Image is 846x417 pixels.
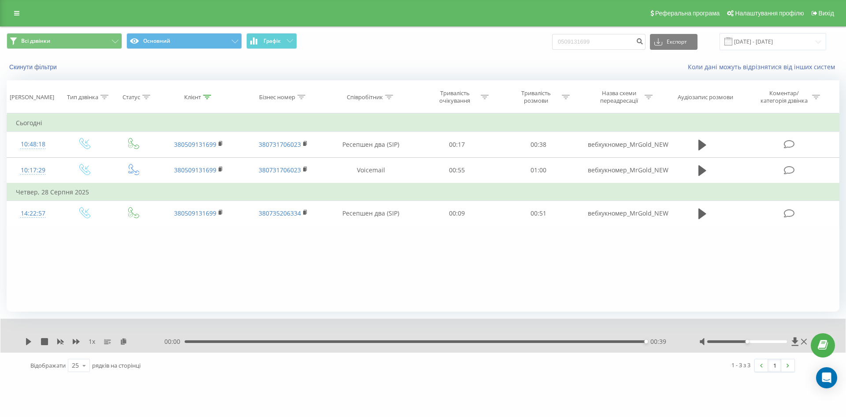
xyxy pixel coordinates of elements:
td: 00:51 [497,201,579,226]
td: Сьогодні [7,114,839,132]
a: 380731706023 [259,166,301,174]
div: Статус [122,93,140,101]
div: 10:17:29 [16,162,50,179]
span: Всі дзвінки [21,37,50,45]
span: Графік [263,38,281,44]
div: Бізнес номер [259,93,295,101]
div: Open Intercom Messenger [816,367,837,388]
a: 380509131699 [174,209,216,217]
div: Співробітник [347,93,383,101]
td: вебхукномер_MrGold_NEW [579,157,664,183]
div: Аудіозапис розмови [678,93,733,101]
button: Скинути фільтри [7,63,61,71]
div: [PERSON_NAME] [10,93,54,101]
td: 00:38 [497,132,579,157]
td: 00:55 [416,157,497,183]
button: Основний [126,33,242,49]
button: Експорт [650,34,698,50]
td: вебхукномер_MrGold_NEW [579,132,664,157]
span: 00:39 [650,337,666,346]
div: 10:48:18 [16,136,50,153]
td: 00:17 [416,132,497,157]
div: 14:22:57 [16,205,50,222]
span: Реферальна програма [655,10,720,17]
td: 01:00 [497,157,579,183]
div: Accessibility label [644,340,648,343]
td: 00:09 [416,201,497,226]
span: 00:00 [164,337,185,346]
button: Всі дзвінки [7,33,122,49]
span: Налаштування профілю [735,10,804,17]
a: 380509131699 [174,140,216,149]
td: Четвер, 28 Серпня 2025 [7,183,839,201]
div: Тривалість очікування [431,89,479,104]
span: 1 x [89,337,95,346]
td: Ресепшен два (SIP) [325,132,416,157]
td: вебхукномер_MrGold_NEW [579,201,664,226]
span: Відображати [30,361,66,369]
span: Вихід [819,10,834,17]
a: 380509131699 [174,166,216,174]
div: Коментар/категорія дзвінка [758,89,810,104]
span: рядків на сторінці [92,361,141,369]
div: Тип дзвінка [67,93,98,101]
div: Accessibility label [745,340,749,343]
a: Коли дані можуть відрізнятися вiд інших систем [688,63,839,71]
button: Графік [246,33,297,49]
div: 25 [72,361,79,370]
td: Ресепшен два (SIP) [325,201,416,226]
div: Клієнт [184,93,201,101]
input: Пошук за номером [552,34,646,50]
a: 380735206334 [259,209,301,217]
a: 1 [768,359,781,372]
a: 380731706023 [259,140,301,149]
td: Voicemail [325,157,416,183]
div: Тривалість розмови [512,89,560,104]
div: 1 - 3 з 3 [731,361,750,369]
div: Назва схеми переадресації [595,89,642,104]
